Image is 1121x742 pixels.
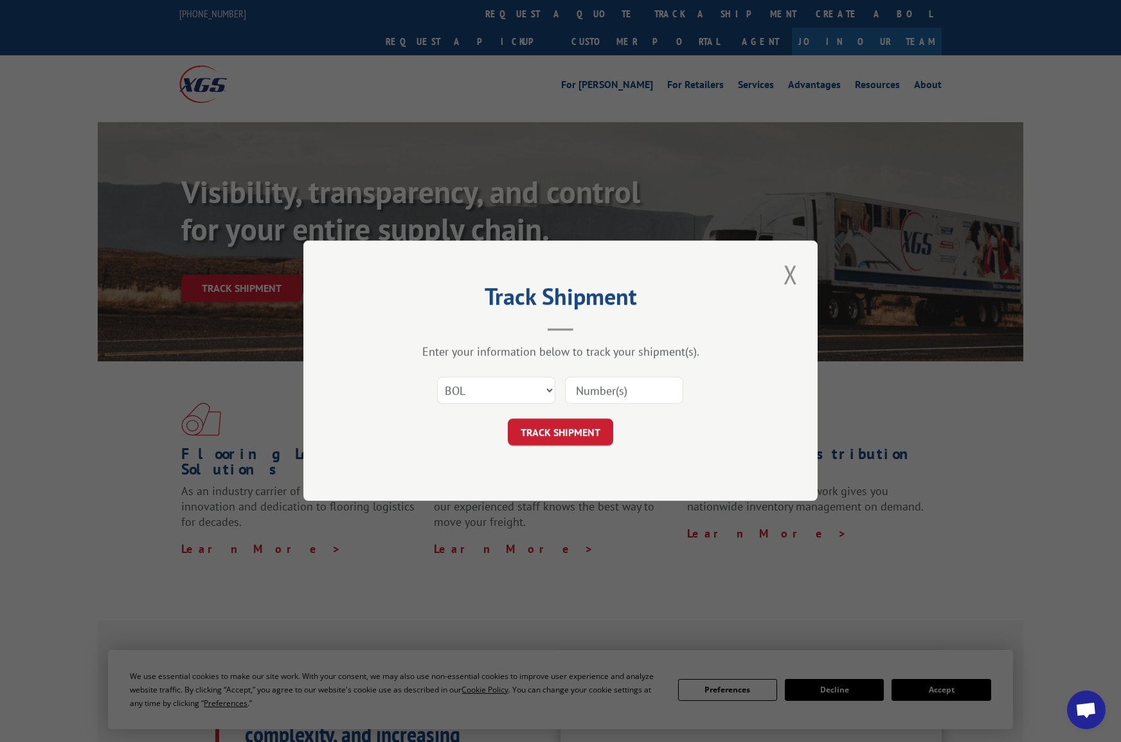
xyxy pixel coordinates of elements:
h2: Track Shipment [368,287,753,312]
a: Open chat [1067,691,1106,729]
div: Enter your information below to track your shipment(s). [368,345,753,359]
button: Close modal [780,257,802,292]
button: TRACK SHIPMENT [508,419,613,446]
input: Number(s) [565,377,683,404]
